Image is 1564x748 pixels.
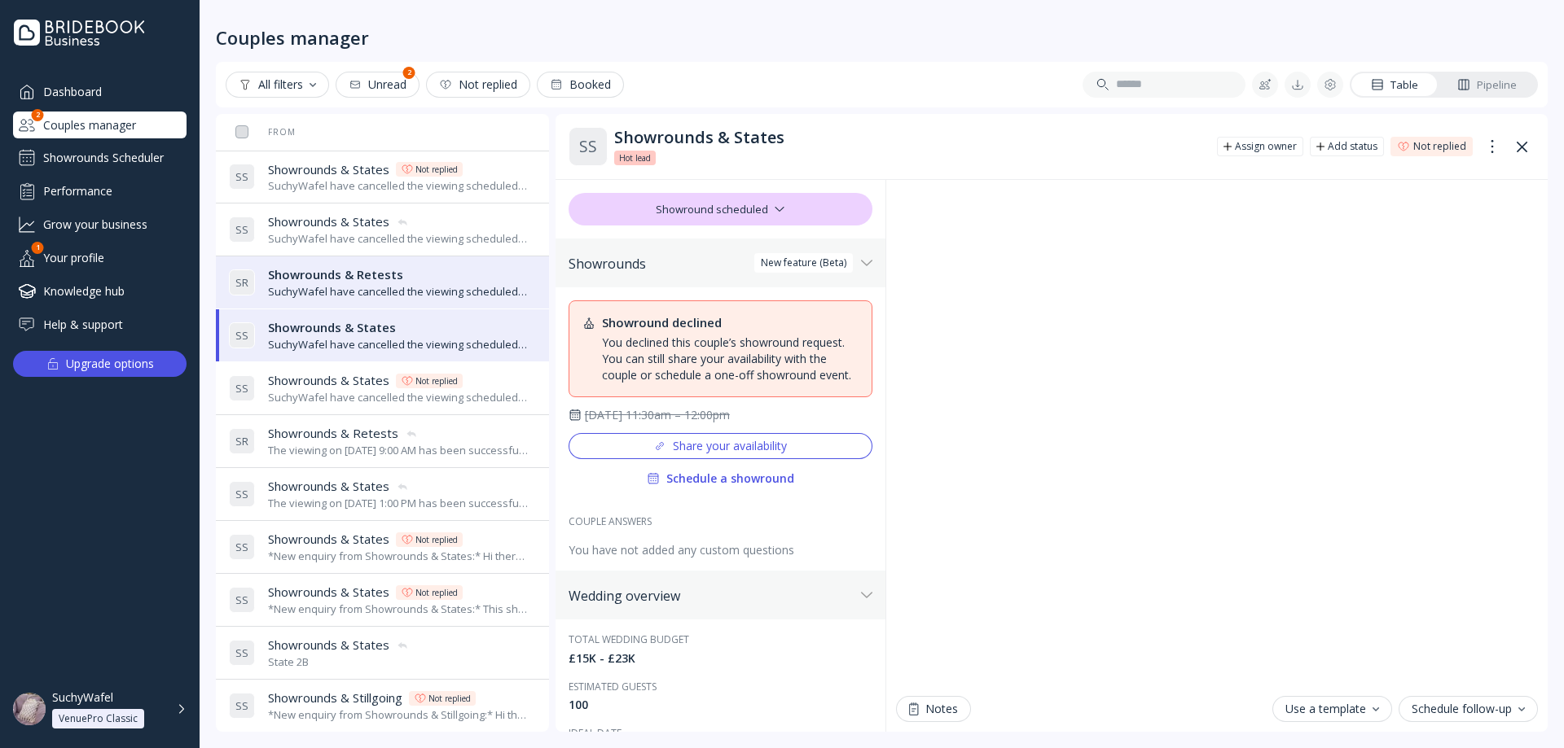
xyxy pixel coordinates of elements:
[403,67,415,79] div: 2
[229,269,255,295] div: S R
[619,151,651,164] span: Hot lead
[52,690,113,705] div: SuchyWafel
[229,693,255,719] div: S S
[13,78,187,105] a: Dashboard
[1371,77,1418,93] div: Table
[268,161,389,178] span: Showrounds & States
[909,702,958,715] div: Notes
[268,478,389,495] span: Showrounds & States
[647,472,794,485] div: Schedule a showround
[13,112,187,138] div: Couples manager
[32,109,44,121] div: 2
[1272,696,1392,722] button: Use a template
[569,433,872,459] button: Share your availability
[569,697,872,713] div: 100
[13,244,187,271] a: Your profile1
[1399,696,1538,722] button: Schedule follow-up
[268,549,529,564] div: *New enquiry from Showrounds & States:* Hi there! We were hoping to use the Bridebook calendar to...
[896,180,1538,686] iframe: Chat
[550,78,611,91] div: Booked
[66,352,154,375] div: Upgrade options
[229,217,255,243] div: S S
[268,390,529,405] div: SuchyWafel have cancelled the viewing scheduled for [DATE] 11:00 AM
[239,78,316,91] div: All filters
[229,587,255,613] div: S S
[268,531,389,548] span: Showrounds & States
[1457,77,1517,93] div: Pipeline
[336,72,420,98] button: Unread
[569,632,872,646] div: Total wedding budget
[415,533,458,546] div: Not replied
[13,311,187,338] a: Help & support
[537,72,624,98] button: Booked
[268,601,529,617] div: *New enquiry from Showrounds & States:* This should trigger State 2B. Request more availability +...
[13,351,187,377] button: Upgrade options
[13,278,187,304] a: Knowledge hub
[569,514,872,528] div: COUPLE ANSWERS
[428,692,471,705] div: Not replied
[229,534,255,560] div: S S
[13,145,187,171] a: Showrounds Scheduler
[1328,140,1377,153] div: Add status
[415,374,458,387] div: Not replied
[268,689,402,706] span: Showrounds & Stillgoing
[602,335,859,383] div: You declined this couple’s showround request. You can still share your availability with the coup...
[602,314,859,331] div: Showround declined
[268,231,529,247] div: SuchyWafel have cancelled the viewing scheduled for [DATE] 11:00 AM
[1285,702,1379,715] div: Use a template
[13,693,46,725] img: dpr=1,fit=cover,g=face,w=48,h=48
[226,72,329,98] button: All filters
[426,72,530,98] button: Not replied
[268,496,529,511] div: The viewing on [DATE] 1:00 PM has been successfully cancelled by SuchyWafel.
[32,242,44,254] div: 1
[439,78,517,91] div: Not replied
[229,640,255,666] div: S S
[569,588,854,604] div: Wedding overview
[653,440,787,453] div: Share your availability
[415,586,458,599] div: Not replied
[268,654,409,670] div: State 2B
[569,256,854,272] div: Showrounds
[268,707,529,723] div: *New enquiry from Showrounds & Stillgoing:* Hi there! We were hoping to use the Bridebook calenda...
[569,127,608,166] div: S S
[268,319,396,336] span: Showrounds & States
[1412,702,1525,715] div: Schedule follow-up
[761,256,846,269] div: New feature (Beta)
[896,696,971,722] button: Notes
[268,636,389,654] span: Showrounds & States
[1413,140,1466,153] div: Not replied
[268,584,389,601] span: Showrounds & States
[13,211,187,238] a: Grow your business
[349,78,406,91] div: Unread
[569,466,872,492] button: Schedule a showround
[268,372,389,389] span: Showrounds & States
[13,177,187,204] a: Performance
[1235,140,1297,153] div: Assign owner
[614,128,1204,147] div: Showrounds & States
[268,178,529,194] div: SuchyWafel have cancelled the viewing scheduled for [DATE] 11:30 AM
[13,244,187,271] div: Your profile
[229,164,255,190] div: S S
[229,126,296,138] div: From
[569,650,872,667] div: £15K - £23K
[415,163,458,176] div: Not replied
[268,425,398,442] span: Showrounds & Retests
[229,375,255,401] div: S S
[216,26,369,49] div: Couples manager
[268,266,403,283] span: Showrounds & Retests
[268,443,529,458] div: The viewing on [DATE] 9:00 AM has been successfully created by SuchyWafel.
[569,193,872,225] div: Showround scheduled
[229,481,255,507] div: S S
[268,284,529,300] div: SuchyWafel have cancelled the viewing scheduled for [DATE] 10:00 AM
[569,680,872,693] div: Estimated guests
[569,726,872,740] div: Ideal date
[229,322,255,348] div: S S
[59,712,138,725] div: VenuePro Classic
[13,112,187,138] a: Couples manager2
